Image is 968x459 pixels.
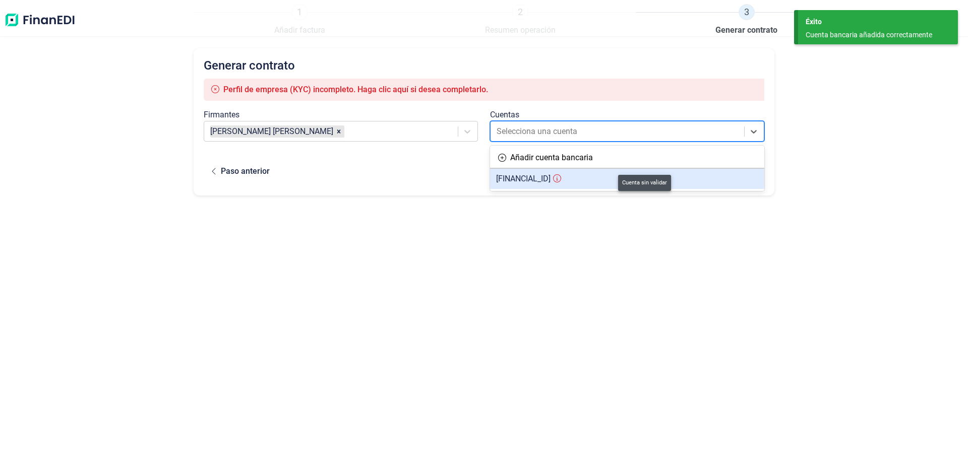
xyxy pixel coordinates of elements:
span: Perfil de empresa (KYC) incompleto. Haga clic aquí si desea completarlo. [223,85,488,94]
div: Remove MIGUEL ANGEL [333,125,344,138]
div: Firmantes [204,109,478,121]
div: Añadir cuenta bancaria [510,152,593,164]
div: Cuentas [490,109,764,121]
img: Logo de aplicación [4,4,76,36]
div: Paso anterior [221,165,270,177]
button: Añadir cuenta bancaria [490,148,601,168]
div: Cuenta bancaria añadida correctamente [806,30,943,40]
span: Generar contrato [715,24,777,36]
div: Éxito [806,17,950,27]
a: 3Generar contrato [715,4,777,36]
span: [FINANCIAL_ID] [496,174,551,183]
span: 3 [739,4,755,20]
article: [PERSON_NAME] [PERSON_NAME] [210,125,333,138]
h2: Generar contrato [204,58,764,73]
div: Añadir cuenta bancaria [490,148,764,168]
button: Paso anterior [204,157,278,185]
